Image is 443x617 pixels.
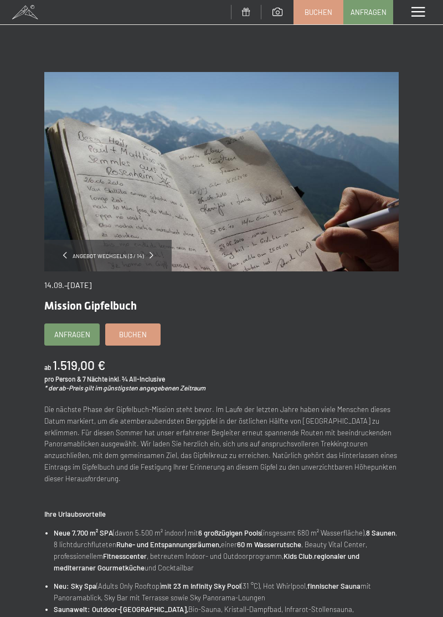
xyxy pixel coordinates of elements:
a: Anfragen [45,324,99,345]
span: Anfragen [54,330,90,340]
span: 14.09.–[DATE] [44,280,91,290]
span: Anfragen [351,7,387,17]
li: (davon 5.500 m² indoor) mit (insgesamt 680 m² Wasserfläche), , 8 lichtdurchfluteten einer , Beaut... [54,527,399,573]
strong: Ruhe- und Entspannungsräumen, [116,540,221,549]
span: Buchen [305,7,332,17]
li: (Adults Only Rooftop) (31 °C), Hot Whirlpool, mit Panoramablick, Sky Bar mit Terrasse sowie Sky P... [54,580,399,604]
strong: Fitnesscenter [103,552,147,561]
span: Mission Gipfelbuch [44,299,137,312]
strong: finnischer Sauna [307,582,360,590]
a: Anfragen [344,1,393,24]
strong: 8 Saunen [366,528,395,537]
strong: Neue 7.700 m² SPA [54,528,113,537]
p: Die nächste Phase der Gipfelbuch-Mission steht bevor. Im Laufe der letzten Jahre haben viele Mens... [44,404,399,485]
strong: Ihre Urlaubsvorteile [44,510,106,518]
span: inkl. ¾ All-Inclusive [109,375,165,383]
span: Angebot wechseln (3 / 14) [67,252,150,260]
strong: Neu: Sky Spa [54,582,96,590]
strong: regionaler und mediterraner Gourmetküche [54,552,359,572]
a: Buchen [106,324,160,345]
strong: Saunawelt: Outdoor-[GEOGRAPHIC_DATA], [54,605,188,614]
strong: 60 m Wasserrutsche [237,540,301,549]
b: 1.519,00 € [53,357,105,373]
span: Buchen [119,330,147,340]
span: pro Person & [44,375,81,383]
em: * der ab-Preis gilt im günstigsten angegebenen Zeitraum [44,384,205,392]
strong: Kids Club [284,552,312,561]
strong: mit 23 m Infinity Sky Pool [161,582,241,590]
a: Buchen [294,1,343,24]
span: ab [44,363,51,371]
img: Mission Gipfelbuch [44,72,399,271]
span: 7 Nächte [83,375,107,383]
strong: 6 großzügigen Pools [198,528,261,537]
